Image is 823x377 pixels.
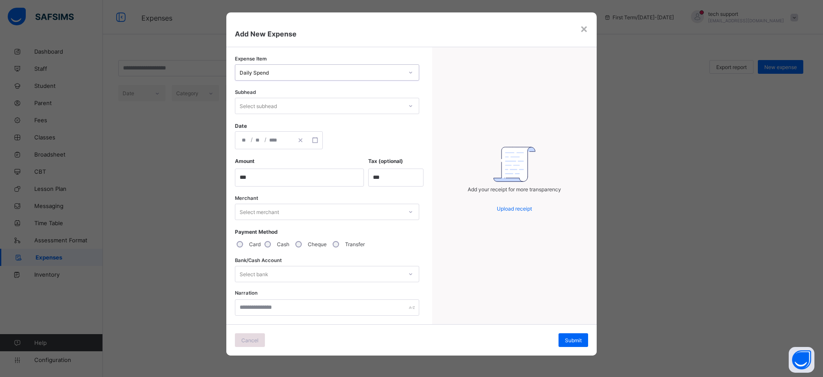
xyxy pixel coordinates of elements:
div: × [580,21,588,36]
span: Payment Method [235,229,419,235]
label: Cash [277,241,289,247]
div: Daily Spend [240,69,403,76]
span: Merchant [235,195,258,201]
span: Cancel [241,337,258,344]
span: Bank/Cash Account [235,257,282,263]
label: Narration [235,290,258,296]
div: Select bank [240,266,268,282]
label: Transfer [345,241,365,247]
button: Open asap [789,347,814,373]
span: Submit [565,337,582,344]
span: Tax (optional) [368,158,424,164]
span: Upload receipt [497,205,532,212]
span: / [250,136,253,143]
span: / [264,136,267,143]
div: Select subhead [240,98,277,114]
label: Card [249,241,261,247]
span: Expense Item [235,56,267,62]
span: Date [235,123,247,129]
label: Cheque [308,241,327,247]
span: Amount [235,158,364,164]
span: Add your receipt for more transparency [468,186,561,193]
img: delete svg [493,147,535,182]
div: Select merchant [240,204,279,220]
span: Subhead [235,89,256,95]
span: delete svgAdd your receipt for more transparencyUpload receipt [468,147,561,225]
span: Add New Expense [235,30,588,38]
